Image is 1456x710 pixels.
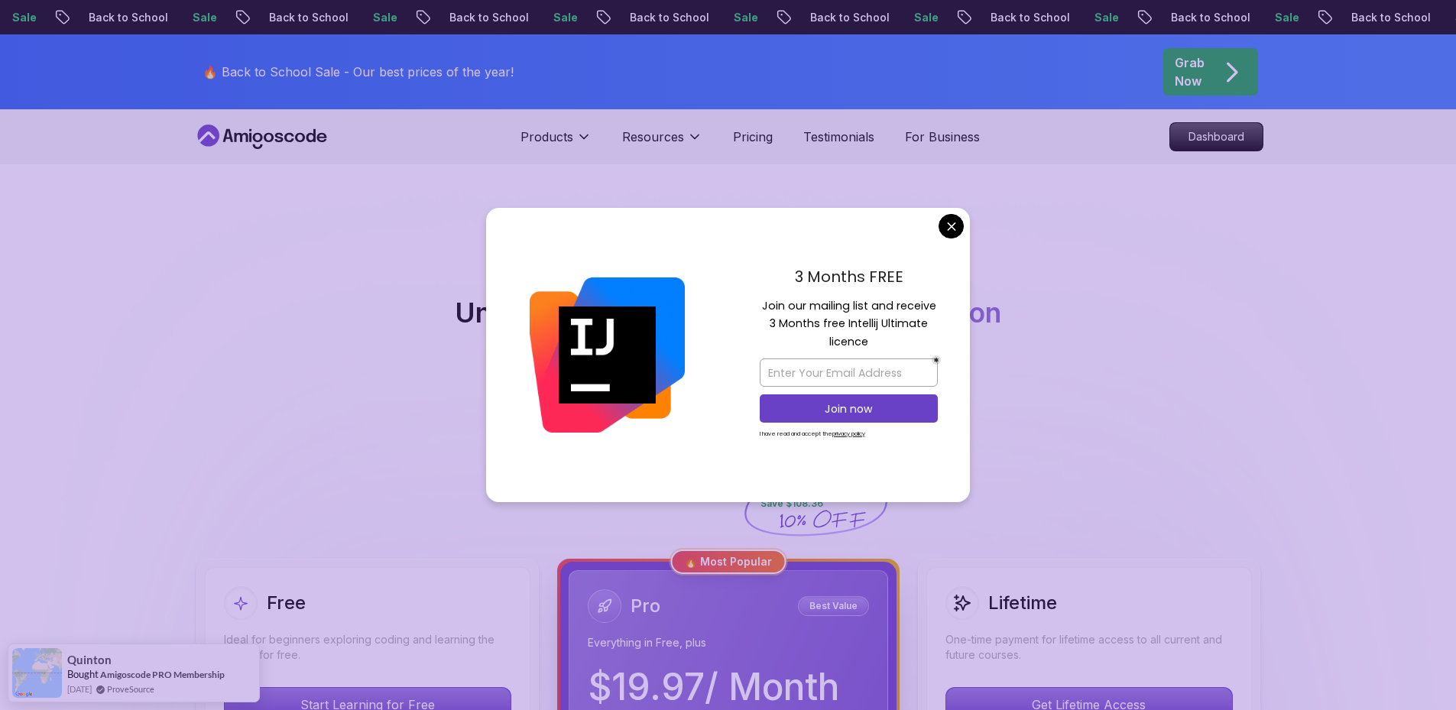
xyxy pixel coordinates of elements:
[68,10,172,25] p: Back to School
[622,128,702,158] button: Resources
[622,128,684,146] p: Resources
[67,682,92,695] span: [DATE]
[12,648,62,698] img: provesource social proof notification image
[803,128,874,146] a: Testimonials
[100,668,225,681] a: Amigoscode PRO Membership
[713,10,762,25] p: Sale
[455,297,1001,328] h2: Unlimited Learning with
[1150,10,1254,25] p: Back to School
[224,632,511,663] p: Ideal for beginners exploring coding and learning the basics for free.
[107,682,154,695] a: ProveSource
[520,128,592,158] button: Products
[1074,10,1123,25] p: Sale
[609,10,713,25] p: Back to School
[352,10,401,25] p: Sale
[203,63,514,81] p: 🔥 Back to School Sale - Our best prices of the year!
[1170,123,1263,151] p: Dashboard
[67,653,112,666] span: Quinton
[67,668,99,680] span: Bought
[588,635,869,650] p: Everything in Free, plus
[733,128,773,146] a: Pricing
[631,594,660,618] h2: Pro
[945,632,1233,663] p: One-time payment for lifetime access to all current and future courses.
[172,10,221,25] p: Sale
[1169,122,1263,151] a: Dashboard
[248,10,352,25] p: Back to School
[1175,53,1205,90] p: Grab Now
[533,10,582,25] p: Sale
[1254,10,1303,25] p: Sale
[970,10,1074,25] p: Back to School
[267,591,306,615] h2: Free
[800,598,867,614] p: Best Value
[1331,10,1435,25] p: Back to School
[790,10,893,25] p: Back to School
[588,669,839,705] p: $ 19.97 / Month
[893,10,942,25] p: Sale
[905,128,980,146] a: For Business
[429,10,533,25] p: Back to School
[520,128,573,146] p: Products
[988,591,1057,615] h2: Lifetime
